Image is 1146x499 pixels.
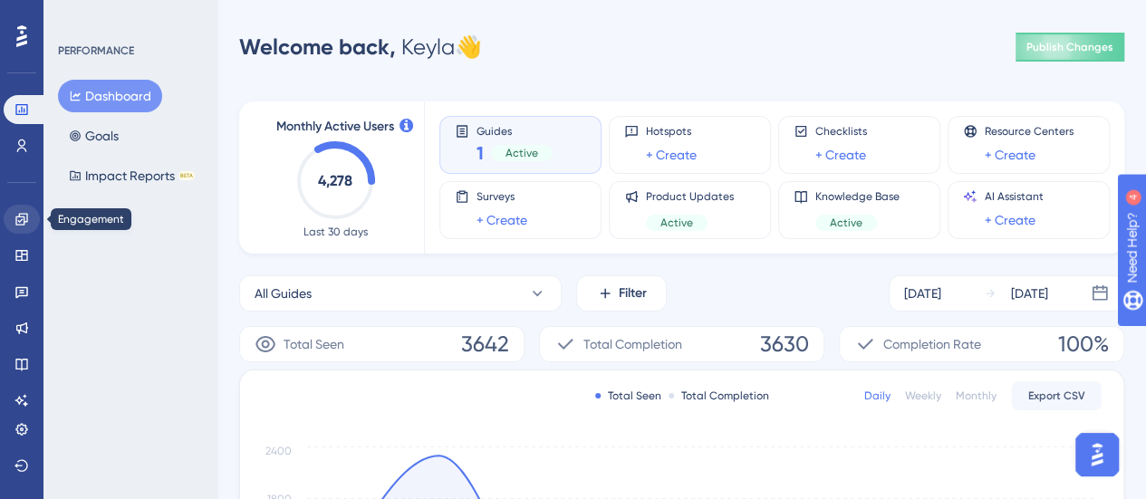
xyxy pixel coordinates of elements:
a: + Create [646,144,697,166]
button: Publish Changes [1016,33,1124,62]
div: BETA [178,171,195,180]
span: Total Completion [583,333,682,355]
span: Total Seen [284,333,344,355]
a: + Create [985,209,1035,231]
span: 100% [1058,330,1109,359]
div: Keyla 👋 [239,33,482,62]
button: All Guides [239,275,562,312]
span: Hotspots [646,124,697,139]
button: Goals [58,120,130,152]
button: Filter [576,275,667,312]
button: Export CSV [1011,381,1102,410]
span: Surveys [477,189,527,204]
div: Monthly [956,389,997,403]
span: Completion Rate [883,333,981,355]
div: Total Completion [669,389,769,403]
iframe: UserGuiding AI Assistant Launcher [1070,427,1124,482]
span: Active [660,216,693,230]
span: Monthly Active Users [276,116,394,138]
tspan: 2400 [265,445,292,457]
span: Welcome back, [239,34,396,60]
span: Publish Changes [1026,40,1113,54]
div: 4 [126,9,131,24]
span: Need Help? [43,5,113,26]
text: 4,278 [318,172,352,189]
span: 1 [477,140,484,166]
span: Resource Centers [985,124,1074,139]
span: Export CSV [1028,389,1085,403]
button: Impact ReportsBETA [58,159,206,192]
a: + Create [985,144,1035,166]
span: Active [830,216,862,230]
span: Filter [619,283,647,304]
span: All Guides [255,283,312,304]
span: Checklists [815,124,867,139]
span: 3630 [760,330,809,359]
span: AI Assistant [985,189,1044,204]
button: Dashboard [58,80,162,112]
span: Last 30 days [303,225,368,239]
span: Product Updates [646,189,734,204]
div: Daily [864,389,891,403]
span: Knowledge Base [815,189,900,204]
a: + Create [815,144,866,166]
div: [DATE] [1011,283,1048,304]
div: PERFORMANCE [58,43,134,58]
a: + Create [477,209,527,231]
div: Total Seen [595,389,661,403]
span: Guides [477,124,553,137]
div: Weekly [905,389,941,403]
div: [DATE] [904,283,941,304]
span: 3642 [461,330,509,359]
span: Active [506,146,538,160]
